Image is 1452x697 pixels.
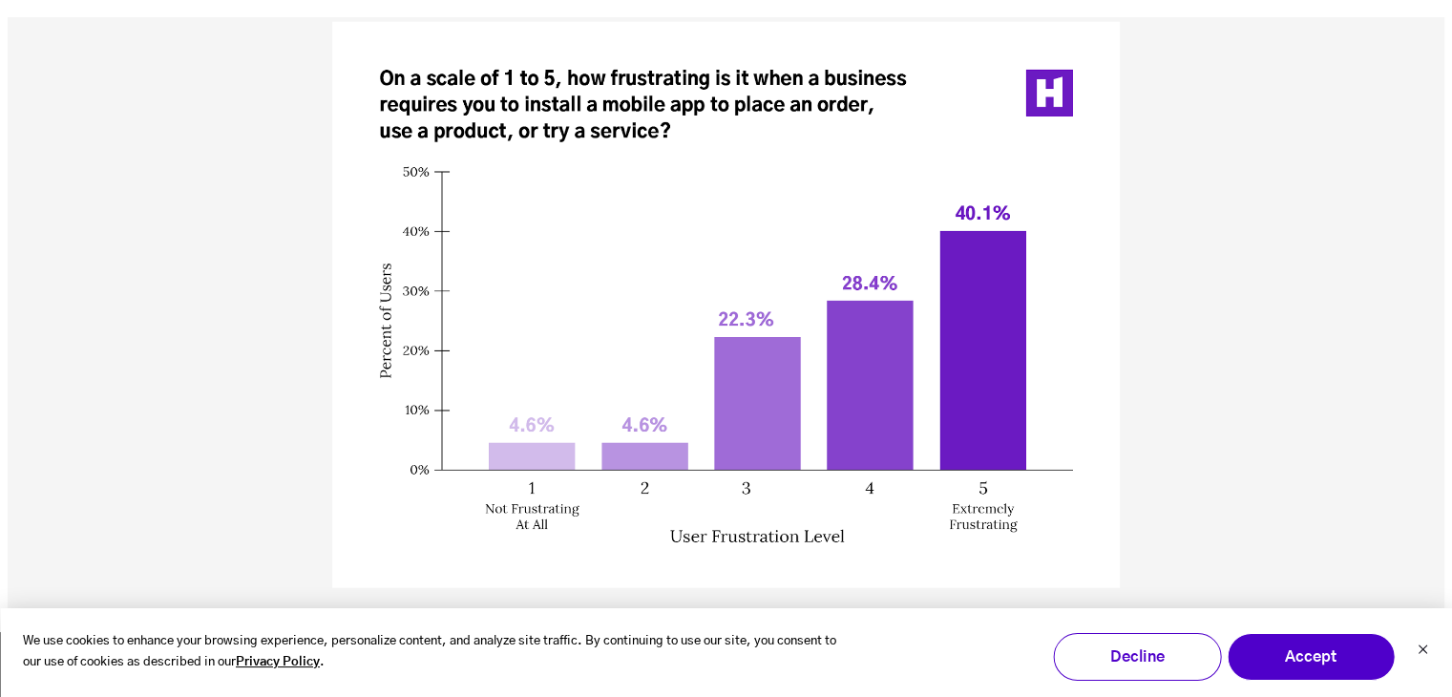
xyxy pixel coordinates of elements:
p: We use cookies to enhance your browsing experience, personalize content, and analyze site traffic... [23,631,849,675]
button: Decline [1053,633,1221,681]
button: Accept [1227,633,1395,681]
img: Clips03 [332,22,1120,588]
button: Dismiss cookie banner [1417,642,1428,662]
a: Privacy Policy [236,652,320,674]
